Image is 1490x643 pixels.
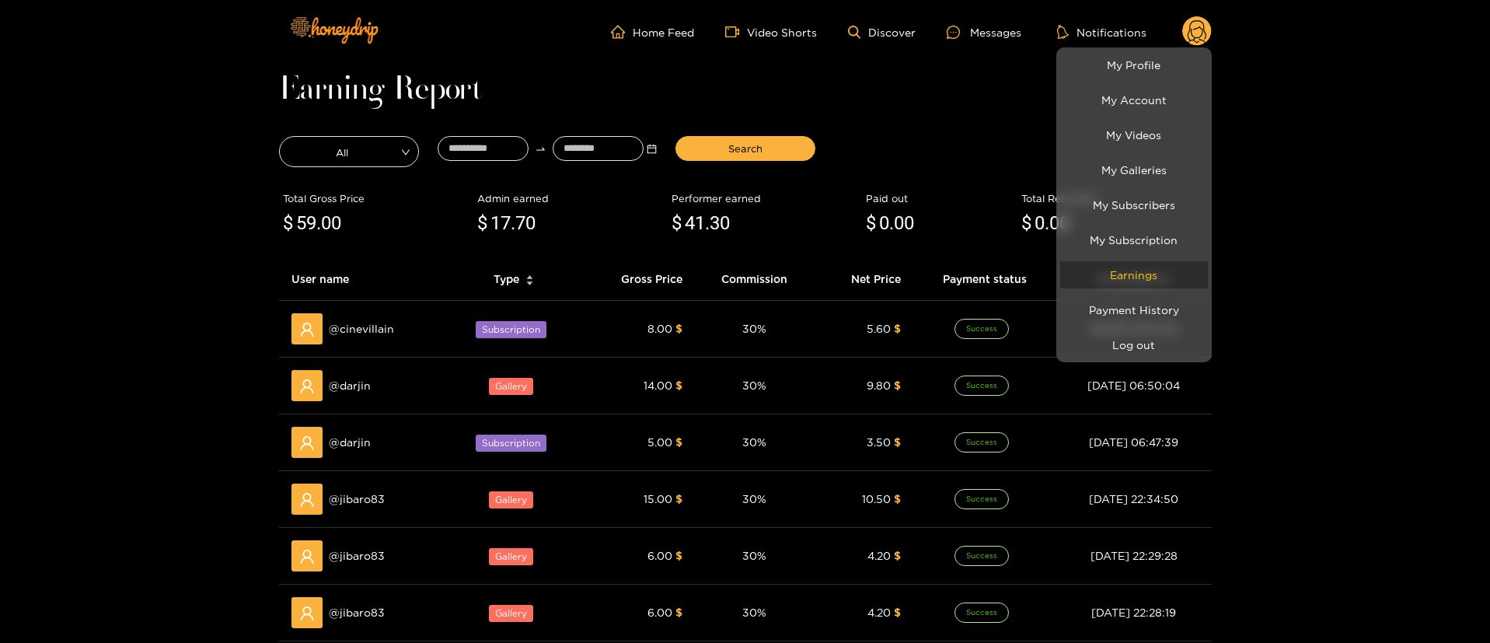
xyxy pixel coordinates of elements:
[1060,121,1208,149] a: My Videos
[1060,86,1208,114] a: My Account
[1060,261,1208,288] a: Earnings
[1060,226,1208,253] a: My Subscription
[1060,331,1208,358] button: Log out
[1060,51,1208,79] a: My Profile
[1060,156,1208,183] a: My Galleries
[1060,191,1208,218] a: My Subscribers
[1060,296,1208,323] a: Payment History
